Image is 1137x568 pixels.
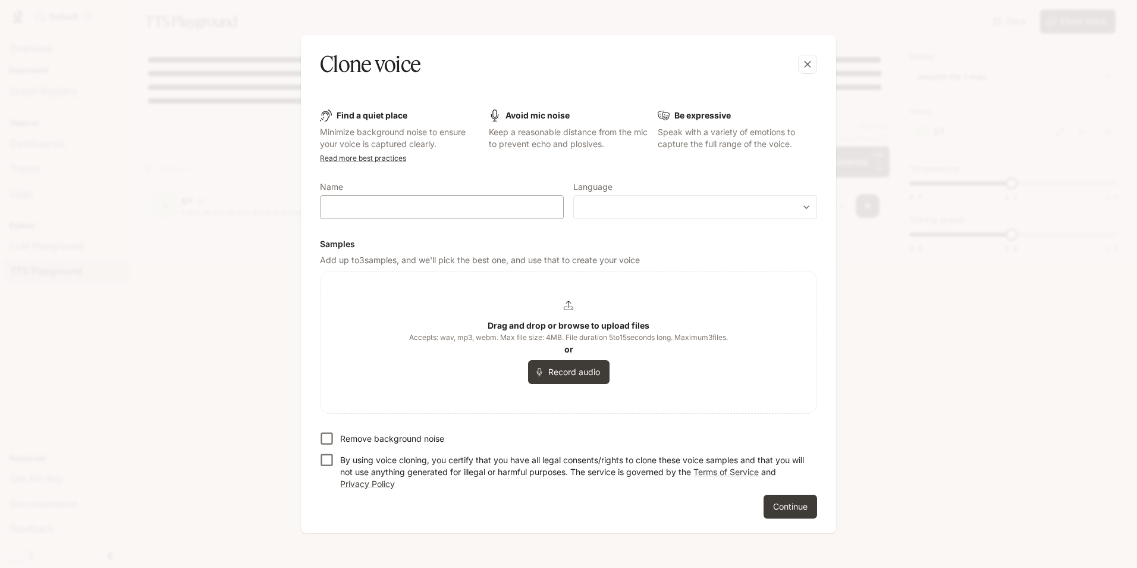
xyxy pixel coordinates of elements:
[340,479,395,489] a: Privacy Policy
[320,154,406,163] a: Read more best practices
[488,320,649,330] b: Drag and drop or browse to upload files
[573,183,613,191] p: Language
[574,201,816,213] div: ​
[320,238,817,250] h6: Samples
[693,467,759,477] a: Terms of Service
[337,110,407,120] b: Find a quiet place
[528,360,610,384] button: Record audio
[564,344,573,354] b: or
[340,454,808,490] p: By using voice cloning, you certify that you have all legal consents/rights to clone these voice ...
[320,126,479,150] p: Minimize background noise to ensure your voice is captured clearly.
[489,126,648,150] p: Keep a reasonable distance from the mic to prevent echo and plosives.
[505,110,570,120] b: Avoid mic noise
[320,49,420,79] h5: Clone voice
[658,126,817,150] p: Speak with a variety of emotions to capture the full range of the voice.
[340,433,444,445] p: Remove background noise
[764,495,817,519] button: Continue
[320,183,343,191] p: Name
[674,110,731,120] b: Be expressive
[320,254,817,266] p: Add up to 3 samples, and we'll pick the best one, and use that to create your voice
[409,332,728,344] span: Accepts: wav, mp3, webm. Max file size: 4MB. File duration 5 to 15 seconds long. Maximum 3 files.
